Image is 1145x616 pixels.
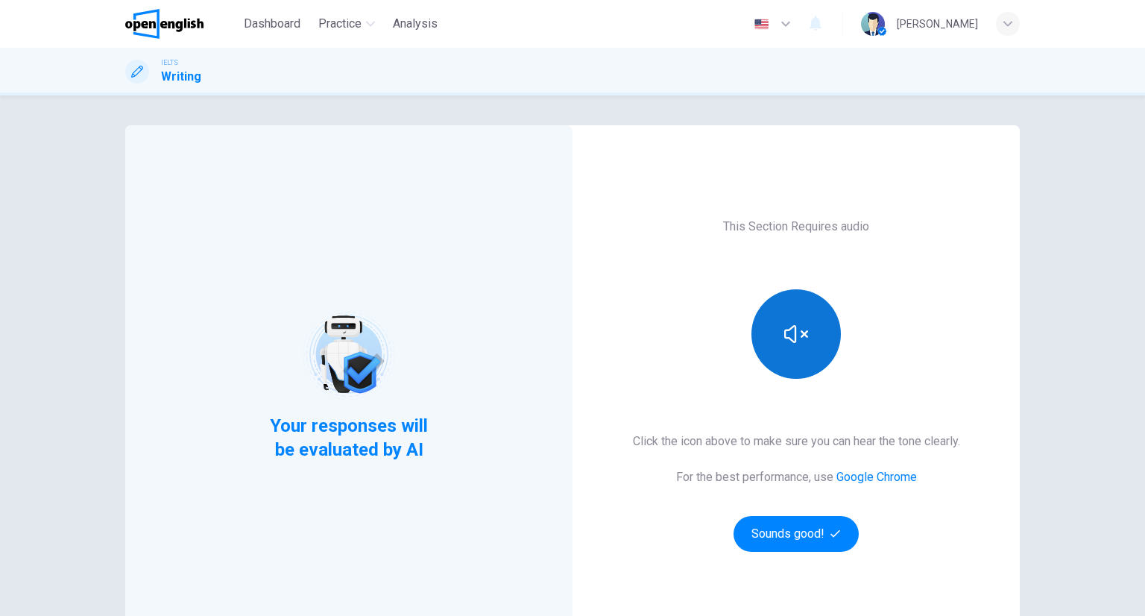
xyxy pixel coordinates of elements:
img: Profile picture [861,12,885,36]
img: en [752,19,771,30]
span: Practice [318,15,362,33]
h6: This Section Requires audio [723,218,869,236]
h6: Click the icon above to make sure you can hear the tone clearly. [633,433,960,450]
a: OpenEnglish logo [125,9,238,39]
span: IELTS [161,57,178,68]
div: [PERSON_NAME] [897,15,978,33]
h6: For the best performance, use [676,468,917,486]
button: Practice [312,10,381,37]
img: robot icon [301,307,396,402]
span: Dashboard [244,15,300,33]
span: Your responses will be evaluated by AI [259,414,440,462]
h1: Writing [161,68,201,86]
button: Sounds good! [734,516,859,552]
a: Google Chrome [836,470,917,484]
img: OpenEnglish logo [125,9,204,39]
span: Analysis [393,15,438,33]
button: Analysis [387,10,444,37]
button: Dashboard [238,10,306,37]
